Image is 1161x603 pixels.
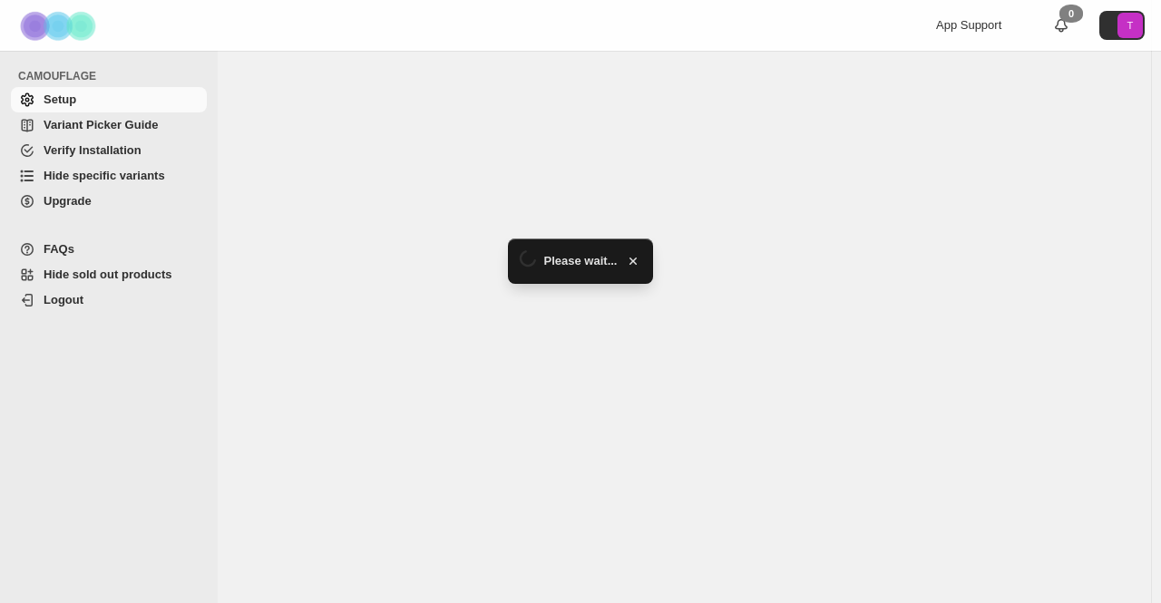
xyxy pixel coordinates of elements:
[44,267,172,281] span: Hide sold out products
[11,189,207,214] a: Upgrade
[11,138,207,163] a: Verify Installation
[44,242,74,256] span: FAQs
[1052,16,1070,34] a: 0
[936,18,1001,32] span: App Support
[11,112,207,138] a: Variant Picker Guide
[11,237,207,262] a: FAQs
[15,1,105,51] img: Camouflage
[1099,11,1145,40] button: Avatar with initials T
[44,143,141,157] span: Verify Installation
[11,163,207,189] a: Hide specific variants
[11,287,207,313] a: Logout
[1127,20,1134,31] text: T
[44,293,83,306] span: Logout
[44,194,92,208] span: Upgrade
[11,87,207,112] a: Setup
[1059,5,1083,23] div: 0
[44,169,165,182] span: Hide specific variants
[1117,13,1143,38] span: Avatar with initials T
[11,262,207,287] a: Hide sold out products
[18,69,209,83] span: CAMOUFLAGE
[44,118,158,131] span: Variant Picker Guide
[44,92,76,106] span: Setup
[544,252,618,270] span: Please wait...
